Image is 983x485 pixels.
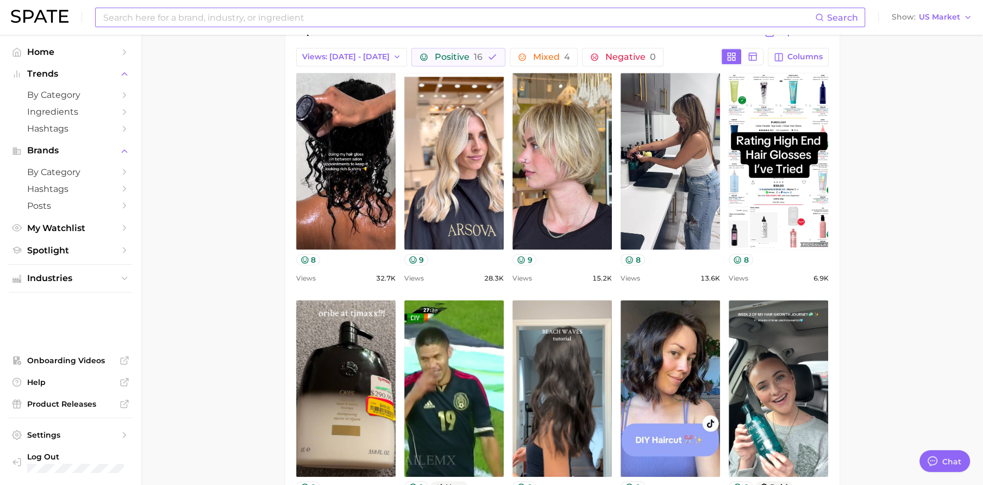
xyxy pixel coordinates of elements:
[296,254,321,265] button: 8
[9,427,133,443] a: Settings
[533,53,569,61] span: Mixed
[9,220,133,237] a: My Watchlist
[434,53,482,61] span: Positive
[27,146,114,156] span: Brands
[9,270,133,287] button: Industries
[9,449,133,477] a: Log out. Currently logged in with e-mail danielle@spate.nyc.
[9,181,133,197] a: Hashtags
[9,142,133,159] button: Brands
[9,43,133,60] a: Home
[27,47,114,57] span: Home
[27,167,114,177] span: by Category
[404,254,429,265] button: 9
[813,272,828,285] span: 6.9k
[700,272,720,285] span: 13.6k
[296,48,408,66] button: Views: [DATE] - [DATE]
[649,52,655,62] span: 0
[621,254,645,265] button: 8
[296,272,316,285] span: Views
[787,52,823,61] span: Columns
[892,14,916,20] span: Show
[9,164,133,181] a: by Category
[512,254,537,265] button: 9
[9,352,133,369] a: Onboarding Videos
[27,223,114,233] span: My Watchlist
[27,399,114,409] span: Product Releases
[768,48,828,66] button: Columns
[9,197,133,214] a: Posts
[9,103,133,120] a: Ingredients
[9,242,133,259] a: Spotlight
[729,254,753,265] button: 8
[27,356,114,365] span: Onboarding Videos
[9,86,133,103] a: by Category
[27,452,124,462] span: Log Out
[889,10,975,24] button: ShowUS Market
[102,8,815,27] input: Search here for a brand, industry, or ingredient
[376,272,396,285] span: 32.7k
[27,201,114,211] span: Posts
[27,377,114,387] span: Help
[27,430,114,440] span: Settings
[827,13,858,23] span: Search
[563,52,569,62] span: 4
[27,184,114,194] span: Hashtags
[27,273,114,283] span: Industries
[355,26,377,36] span: oribe
[9,374,133,390] a: Help
[592,272,612,285] span: 15.2k
[9,396,133,412] a: Product Releases
[621,272,640,285] span: Views
[9,120,133,137] a: Hashtags
[404,272,424,285] span: Views
[27,107,114,117] span: Ingredients
[27,69,114,79] span: Trends
[484,272,504,285] span: 28.3k
[473,52,482,62] span: 16
[605,53,655,61] span: Negative
[512,272,532,285] span: Views
[9,66,133,82] button: Trends
[729,272,748,285] span: Views
[27,123,114,134] span: Hashtags
[27,90,114,100] span: by Category
[302,52,390,61] span: Views: [DATE] - [DATE]
[919,14,960,20] span: US Market
[11,10,68,23] img: SPATE
[27,245,114,256] span: Spotlight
